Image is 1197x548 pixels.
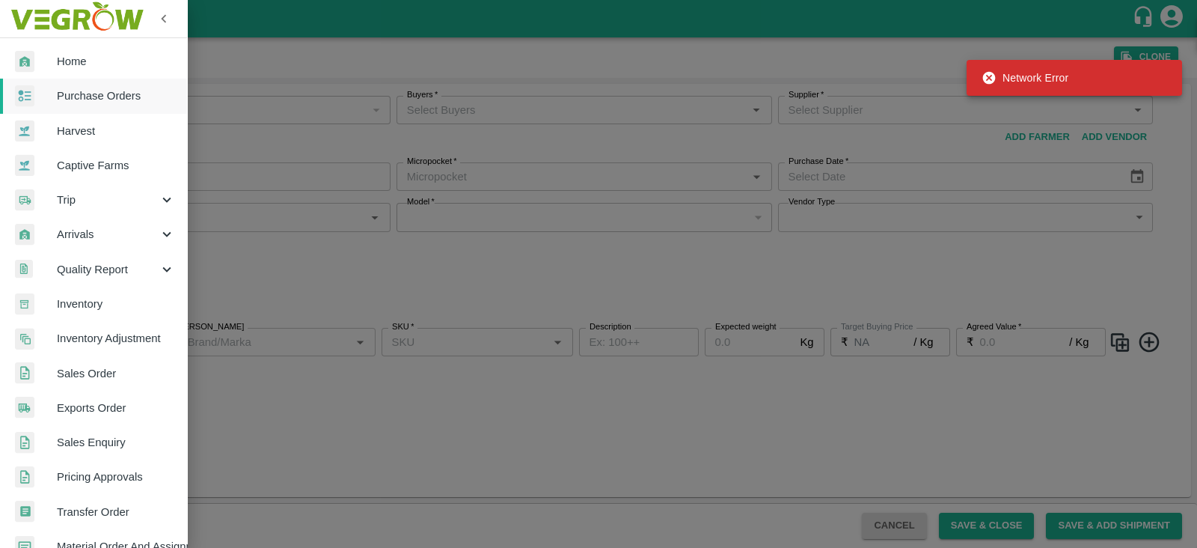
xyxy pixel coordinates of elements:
span: Transfer Order [57,504,175,520]
span: Harvest [57,123,175,139]
img: delivery [15,189,34,211]
img: shipments [15,397,34,418]
span: Captive Farms [57,157,175,174]
span: Pricing Approvals [57,469,175,485]
img: sales [15,362,34,384]
img: whArrival [15,224,34,246]
div: Network Error [982,64,1068,91]
span: Purchase Orders [57,88,175,104]
span: Inventory [57,296,175,312]
span: Sales Enquiry [57,434,175,451]
img: harvest [15,154,34,177]
span: Inventory Adjustment [57,330,175,347]
img: reciept [15,85,34,107]
img: sales [15,432,34,454]
span: Sales Order [57,365,175,382]
span: Home [57,53,175,70]
img: sales [15,466,34,488]
img: harvest [15,120,34,142]
img: whTransfer [15,501,34,523]
img: qualityReport [15,260,33,278]
img: whInventory [15,293,34,315]
span: Trip [57,192,159,208]
span: Quality Report [57,261,159,278]
span: Arrivals [57,226,159,243]
img: inventory [15,328,34,350]
img: whArrival [15,51,34,73]
span: Exports Order [57,400,175,416]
